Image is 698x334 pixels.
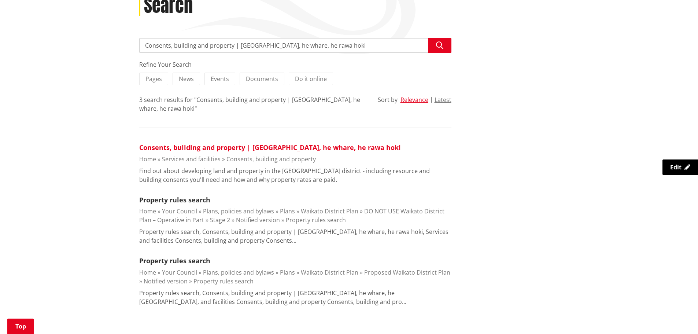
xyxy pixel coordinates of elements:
[203,207,274,215] a: Plans, policies and bylaws
[295,75,327,83] span: Do it online
[144,277,188,285] a: Notified version
[145,75,162,83] span: Pages
[139,256,210,265] a: Property rules search
[286,216,346,224] a: Property rules search
[139,95,367,113] div: 3 search results for "Consents, building and property | [GEOGRAPHIC_DATA], he whare, he rawa hoki"
[139,227,451,245] p: Property rules search, Consents, building and property | [GEOGRAPHIC_DATA], he whare, he rawa hok...
[210,216,230,224] a: Stage 2
[139,207,156,215] a: Home
[193,277,254,285] a: Property rules search
[7,319,34,334] a: Top
[301,268,358,276] a: Waikato District Plan
[378,95,398,104] div: Sort by
[226,155,316,163] a: Consents, building and property
[280,207,295,215] a: Plans
[364,268,450,276] a: Proposed Waikato District Plan
[139,60,451,69] div: Refine Your Search
[203,268,274,276] a: Plans, policies and bylaws
[211,75,229,83] span: Events
[236,216,280,224] a: Notified version
[139,268,156,276] a: Home
[139,207,444,224] a: DO NOT USE Waikato District Plan – Operative in Part
[162,268,197,276] a: Your Council
[139,195,210,204] a: Property rules search
[246,75,278,83] span: Documents
[664,303,691,330] iframe: Messenger Launcher
[139,143,401,152] a: Consents, building and property | [GEOGRAPHIC_DATA], he whare, he rawa hoki
[400,96,428,103] button: Relevance
[662,159,698,175] a: Edit
[162,155,221,163] a: Services and facilities
[301,207,358,215] a: Waikato District Plan
[280,268,295,276] a: Plans
[435,96,451,103] button: Latest
[139,289,451,306] p: Property rules search, Consents, building and property | [GEOGRAPHIC_DATA], he whare, he [GEOGRAP...
[179,75,194,83] span: News
[139,166,451,184] p: Find out about developing land and property in the [GEOGRAPHIC_DATA] district - including resourc...
[670,163,682,171] span: Edit
[139,38,451,53] input: Search input
[162,207,197,215] a: Your Council
[139,155,156,163] a: Home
